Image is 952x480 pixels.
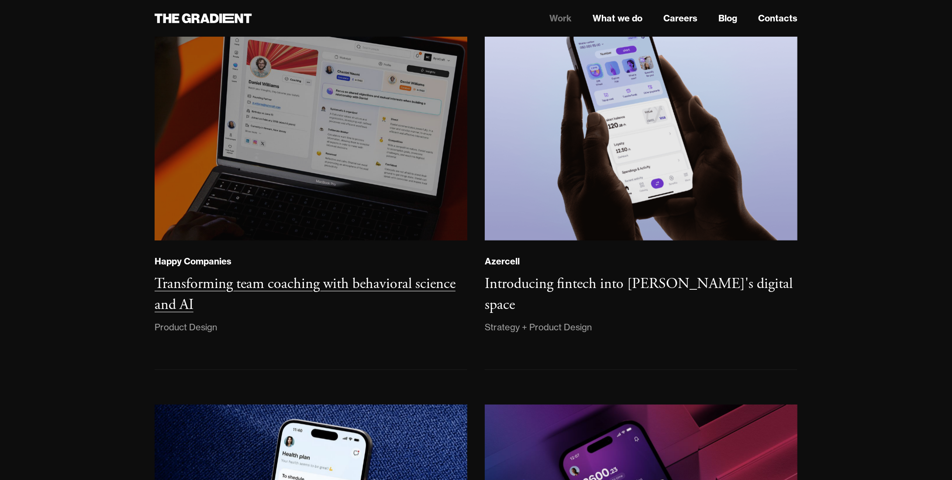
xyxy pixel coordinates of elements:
a: Happy CompaniesTransforming team coaching with behavioral science and AIProduct Design [155,1,467,370]
h3: Transforming team coaching with behavioral science and AI [155,275,455,315]
div: Happy Companies [155,256,231,267]
div: Azercell [485,256,520,267]
a: Work [549,12,572,25]
div: Product Design [155,321,217,335]
a: AzercellIntroducing fintech into [PERSON_NAME]'s digital spaceStrategy + Product Design [485,1,797,370]
div: Strategy + Product Design [485,321,592,335]
a: Careers [663,12,697,25]
a: What we do [593,12,642,25]
a: Blog [718,12,737,25]
a: Contacts [758,12,797,25]
h3: Introducing fintech into [PERSON_NAME]'s digital space [485,275,793,315]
